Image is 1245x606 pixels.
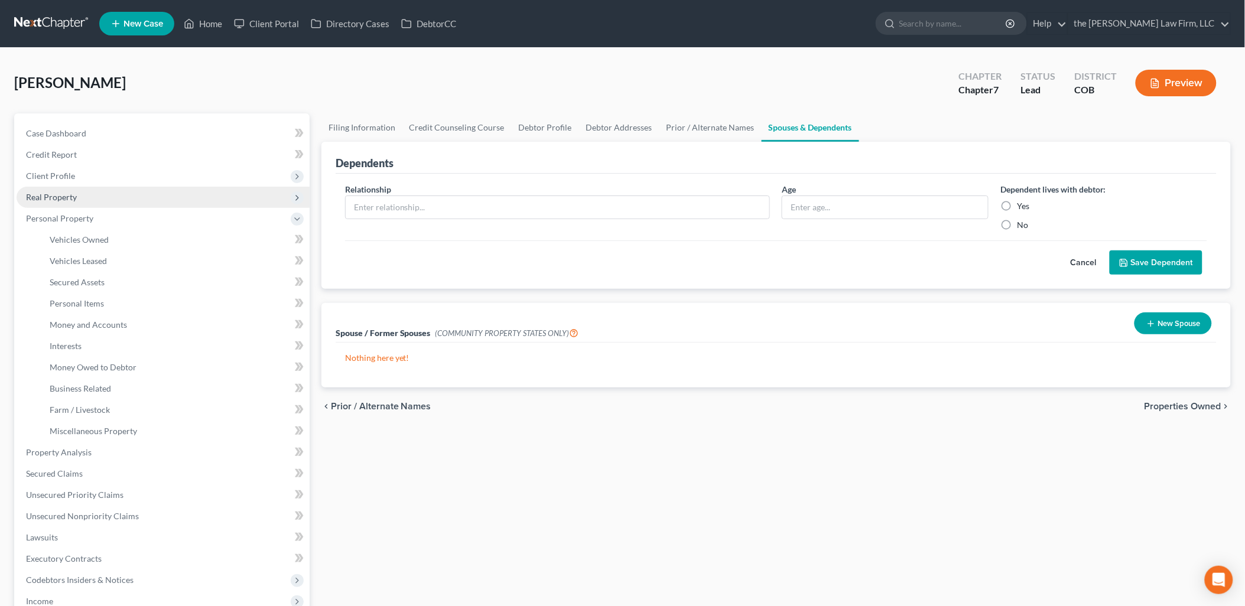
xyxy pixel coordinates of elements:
label: Yes [1017,200,1029,212]
i: chevron_right [1221,402,1231,411]
span: Business Related [50,383,111,393]
a: Filing Information [321,113,402,142]
span: Unsecured Nonpriority Claims [26,511,139,521]
span: Income [26,596,53,606]
span: Personal Items [50,298,104,308]
a: Client Portal [228,13,305,34]
input: Enter relationship... [346,196,770,219]
span: Interests [50,341,82,351]
span: 7 [993,84,999,95]
input: Search by name... [899,12,1007,34]
span: Secured Claims [26,468,83,478]
a: Help [1028,13,1067,34]
a: Lawsuits [17,527,310,548]
span: Lawsuits [26,532,58,542]
div: Dependents [336,156,394,170]
label: Dependent lives with debtor: [1000,183,1106,196]
a: Spouses & Dependents [762,113,859,142]
button: New Spouse [1135,312,1212,334]
p: Nothing here yet! [345,352,1207,364]
a: Farm / Livestock [40,399,310,421]
div: Lead [1020,83,1055,97]
label: Age [782,183,796,196]
span: Money and Accounts [50,320,127,330]
a: Credit Counseling Course [402,113,512,142]
span: Real Property [26,192,77,202]
span: Prior / Alternate Names [331,402,431,411]
div: Chapter [958,83,1002,97]
a: Secured Claims [17,463,310,484]
a: Unsecured Nonpriority Claims [17,506,310,527]
span: New Case [123,19,163,28]
button: Preview [1136,70,1217,96]
span: Credit Report [26,149,77,159]
div: Open Intercom Messenger [1205,566,1233,594]
span: Properties Owned [1145,402,1221,411]
div: District [1074,70,1117,83]
a: Money Owed to Debtor [40,357,310,378]
a: Executory Contracts [17,548,310,569]
div: Status [1020,70,1055,83]
a: DebtorCC [395,13,462,34]
a: Prior / Alternate Names [659,113,762,142]
a: Secured Assets [40,272,310,293]
a: Vehicles Owned [40,229,310,250]
div: COB [1074,83,1117,97]
a: Money and Accounts [40,314,310,335]
input: Enter age... [782,196,988,219]
span: [PERSON_NAME] [14,74,126,91]
div: Chapter [958,70,1002,83]
a: Vehicles Leased [40,250,310,272]
span: Money Owed to Debtor [50,362,136,372]
a: Business Related [40,378,310,399]
button: Properties Owned chevron_right [1145,402,1231,411]
a: Unsecured Priority Claims [17,484,310,506]
span: (COMMUNITY PROPERTY STATES ONLY) [435,328,579,338]
label: No [1017,219,1028,231]
span: Secured Assets [50,277,105,287]
span: Unsecured Priority Claims [26,490,123,500]
span: Vehicles Leased [50,256,107,266]
a: Debtor Profile [512,113,579,142]
button: Cancel [1058,251,1110,275]
a: Miscellaneous Property [40,421,310,442]
a: Property Analysis [17,442,310,463]
span: Case Dashboard [26,128,86,138]
a: Credit Report [17,144,310,165]
button: chevron_left Prior / Alternate Names [321,402,431,411]
span: Personal Property [26,213,93,223]
button: Save Dependent [1110,250,1202,275]
span: Spouse / Former Spouses [336,328,431,338]
a: Personal Items [40,293,310,314]
a: Case Dashboard [17,123,310,144]
i: chevron_left [321,402,331,411]
a: the [PERSON_NAME] Law Firm, LLC [1068,13,1230,34]
span: Codebtors Insiders & Notices [26,575,134,585]
a: Debtor Addresses [579,113,659,142]
span: Property Analysis [26,447,92,457]
span: Miscellaneous Property [50,426,137,436]
a: Directory Cases [305,13,395,34]
a: Home [178,13,228,34]
span: Farm / Livestock [50,405,110,415]
span: Client Profile [26,171,75,181]
span: Vehicles Owned [50,234,109,245]
a: Interests [40,335,310,357]
span: Relationship [345,184,391,194]
span: Executory Contracts [26,553,102,563]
